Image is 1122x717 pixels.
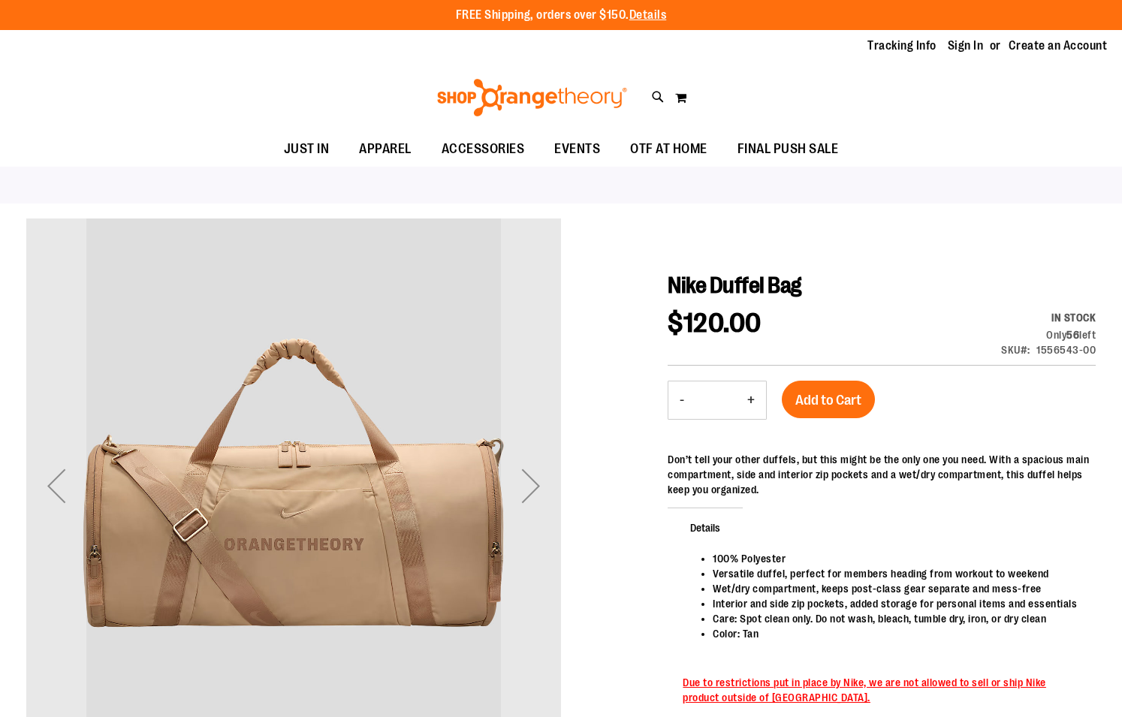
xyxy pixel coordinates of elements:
a: Create an Account [1009,38,1108,54]
div: Availability [1001,310,1096,325]
a: OTF AT HOME [615,132,722,167]
span: Details [668,508,743,547]
img: Shop Orangetheory [435,79,629,116]
strong: 56 [1066,329,1079,341]
li: 100% Polyester [713,551,1081,566]
a: Tracking Info [867,38,937,54]
p: FREE Shipping, orders over $150. [456,7,667,24]
span: APPAREL [359,132,412,166]
span: Nike Duffel Bag [668,273,801,298]
a: ACCESSORIES [427,132,540,166]
a: Details [629,8,667,22]
span: ACCESSORIES [442,132,525,166]
a: EVENTS [539,132,615,167]
a: JUST IN [269,132,345,167]
li: Wet/dry compartment, keeps post-class gear separate and mess-free [713,581,1081,596]
span: In stock [1051,312,1096,324]
span: EVENTS [554,132,600,166]
strong: SKU [1001,344,1030,356]
span: Due to restrictions put in place by Nike, we are not allowed to sell or ship Nike product outside... [683,676,1046,703]
li: Care: Spot clean only. Do not wash, bleach, tumble dry, iron, or dry clean [713,611,1081,626]
button: Increase product quantity [736,381,766,419]
button: Add to Cart [782,381,875,418]
span: JUST IN [284,132,330,166]
li: Versatile duffel, perfect for members heading from workout to weekend [713,566,1081,581]
button: Decrease product quantity [668,381,695,419]
a: FINAL PUSH SALE [722,132,854,167]
div: Don’t tell your other duffels, but this might be the only one you need. With a spacious main comp... [668,452,1096,497]
span: OTF AT HOME [630,132,707,166]
a: Sign In [948,38,984,54]
li: Interior and side zip pockets, added storage for personal items and essentials [713,596,1081,611]
input: Product quantity [695,382,736,418]
div: Only 56 left [1001,327,1096,342]
div: 1556543-00 [1036,342,1096,357]
span: FINAL PUSH SALE [737,132,839,166]
li: Color: Tan [713,626,1081,641]
span: $120.00 [668,308,762,339]
a: APPAREL [344,132,427,167]
span: Add to Cart [795,392,861,408]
